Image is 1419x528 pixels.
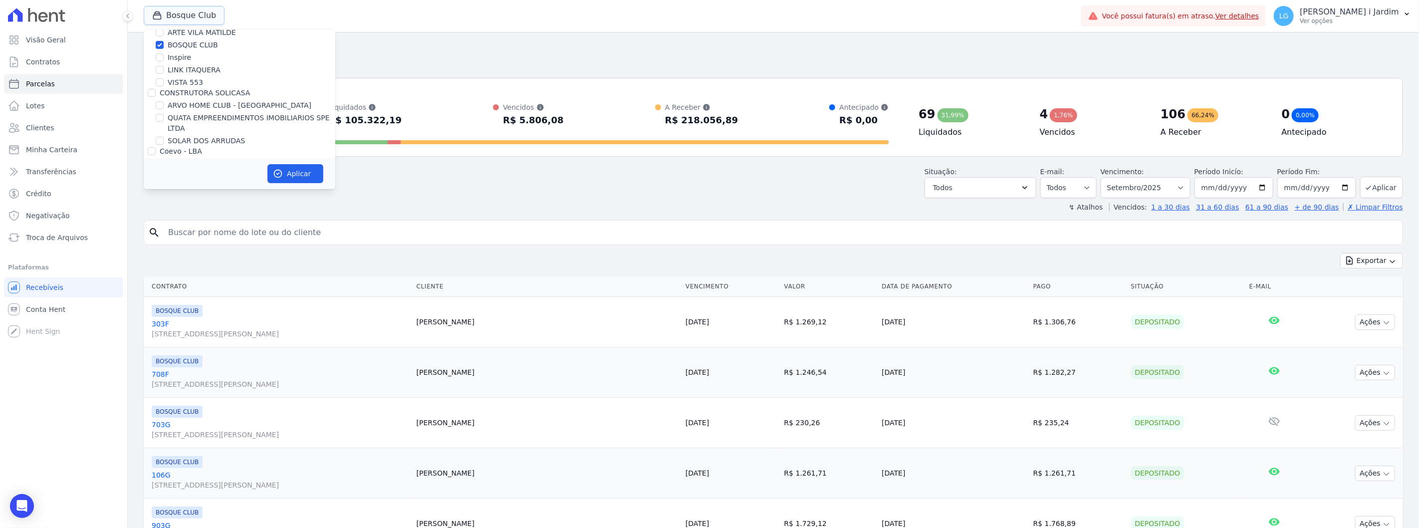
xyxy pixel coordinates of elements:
a: Visão Geral [4,30,123,50]
button: Exportar [1340,253,1403,268]
div: R$ 218.056,89 [665,112,738,128]
div: 1,76% [1050,108,1077,122]
div: Depositado [1131,365,1184,379]
div: Depositado [1131,416,1184,430]
a: 303F[STREET_ADDRESS][PERSON_NAME] [152,319,409,339]
button: Ações [1355,415,1395,431]
h4: Vencidos [1040,126,1145,138]
input: Buscar por nome do lote ou do cliente [162,223,1399,243]
i: search [148,227,160,239]
div: R$ 0,00 [839,112,889,128]
div: R$ 5.806,08 [503,112,563,128]
td: R$ 1.261,71 [1029,448,1127,499]
label: BOSQUE CLUB [168,40,218,50]
div: 0 [1282,106,1290,122]
td: [PERSON_NAME] [413,297,682,347]
a: Lotes [4,96,123,116]
td: [DATE] [878,347,1029,398]
h4: A Receber [1161,126,1265,138]
td: [DATE] [878,448,1029,499]
a: 703G[STREET_ADDRESS][PERSON_NAME] [152,420,409,440]
td: R$ 1.261,71 [780,448,878,499]
label: Período Inicío: [1194,168,1243,176]
a: Conta Hent [4,299,123,319]
a: Crédito [4,184,123,204]
span: BOSQUE CLUB [152,355,203,367]
span: Parcelas [26,79,55,89]
p: Ver opções [1300,17,1399,25]
span: Recebíveis [26,282,63,292]
div: 0,00% [1292,108,1319,122]
span: [STREET_ADDRESS][PERSON_NAME] [152,430,409,440]
th: Situação [1127,276,1245,297]
label: ↯ Atalhos [1069,203,1103,211]
button: Ações [1355,365,1395,380]
label: CONSTRUTORA SOLICASA [160,89,250,97]
div: 66,24% [1187,108,1218,122]
a: Parcelas [4,74,123,94]
a: [DATE] [686,318,709,326]
span: Crédito [26,189,51,199]
span: [STREET_ADDRESS][PERSON_NAME] [152,329,409,339]
a: ✗ Limpar Filtros [1343,203,1403,211]
td: [DATE] [878,398,1029,448]
td: [DATE] [878,297,1029,347]
a: Contratos [4,52,123,72]
span: Lotes [26,101,45,111]
a: 708F[STREET_ADDRESS][PERSON_NAME] [152,369,409,389]
label: Período Fim: [1277,167,1356,177]
td: R$ 1.282,27 [1029,347,1127,398]
td: [PERSON_NAME] [413,398,682,448]
span: BOSQUE CLUB [152,456,203,468]
label: Vencidos: [1109,203,1147,211]
a: Ver detalhes [1215,12,1259,20]
button: LG [PERSON_NAME] i Jardim Ver opções [1266,2,1419,30]
label: LINK ITAQUERA [168,65,221,75]
a: Clientes [4,118,123,138]
div: 106 [1161,106,1185,122]
a: 61 a 90 dias [1245,203,1288,211]
p: [PERSON_NAME] i Jardim [1300,7,1399,17]
label: ARTE VILA MATILDE [168,27,236,38]
a: 1 a 30 dias [1152,203,1190,211]
div: Open Intercom Messenger [10,494,34,518]
span: Você possui fatura(s) em atraso. [1102,11,1259,21]
a: 106G[STREET_ADDRESS][PERSON_NAME] [152,470,409,490]
div: 69 [919,106,935,122]
a: [DATE] [686,419,709,427]
button: Bosque Club [144,6,225,25]
span: Conta Hent [26,304,65,314]
span: Visão Geral [26,35,66,45]
th: Contrato [144,276,413,297]
span: LG [1279,12,1289,19]
td: R$ 1.246,54 [780,347,878,398]
label: E-mail: [1040,168,1065,176]
label: Coevo - LBA [160,147,202,155]
span: [STREET_ADDRESS][PERSON_NAME] [152,379,409,389]
a: [DATE] [686,520,709,528]
span: Negativação [26,211,70,221]
span: [STREET_ADDRESS][PERSON_NAME] [152,480,409,490]
h4: Liquidados [919,126,1023,138]
td: R$ 230,26 [780,398,878,448]
th: Pago [1029,276,1127,297]
span: Minha Carteira [26,145,77,155]
td: R$ 1.306,76 [1029,297,1127,347]
label: Inspire [168,52,191,63]
h4: Antecipado [1282,126,1387,138]
a: [DATE] [686,368,709,376]
div: 4 [1040,106,1048,122]
th: Vencimento [682,276,780,297]
a: 31 a 60 dias [1196,203,1239,211]
button: Aplicar [1360,177,1403,198]
th: Cliente [413,276,682,297]
a: Negativação [4,206,123,226]
th: Valor [780,276,878,297]
label: Vencimento: [1101,168,1144,176]
div: Plataformas [8,262,119,273]
label: QUATA EMPREENDIMENTOS IMOBILIARIOS SPE LTDA [168,113,335,134]
span: BOSQUE CLUB [152,406,203,418]
div: A Receber [665,102,738,112]
a: Recebíveis [4,277,123,297]
th: Data de Pagamento [878,276,1029,297]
